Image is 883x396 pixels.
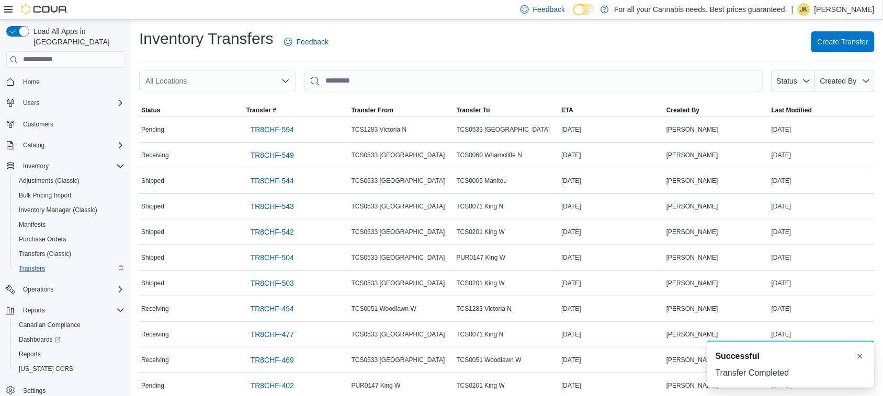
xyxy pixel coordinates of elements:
span: [PERSON_NAME] [666,356,718,364]
span: Customers [23,120,53,129]
a: Adjustments (Classic) [15,174,84,187]
span: [PERSON_NAME] [666,381,718,390]
a: TR8CHF-544 [246,170,298,191]
span: TCS0051 Woodlawn W [352,305,417,313]
span: Receiving [141,330,169,339]
a: Transfers (Classic) [15,248,75,260]
button: Users [2,96,129,110]
div: [DATE] [559,302,664,315]
span: TR8CHF-544 [251,176,294,186]
button: Transfer To [455,104,560,117]
span: TCS0533 [GEOGRAPHIC_DATA] [352,228,445,236]
span: Transfers (Classic) [19,250,71,258]
p: | [791,3,794,16]
span: TR8CHF-469 [251,355,294,365]
span: Shipped [141,279,164,287]
a: TR8CHF-542 [246,222,298,242]
button: Purchase Orders [10,232,129,247]
button: Users [19,97,43,109]
span: TCS0071 King N [457,202,504,211]
a: Dashboards [15,333,65,346]
p: For all your Cannabis needs. Best prices guaranteed. [614,3,787,16]
span: Transfer From [352,106,394,114]
input: This is a search bar. After typing your query, hit enter to filter the results lower in the page. [304,71,763,91]
div: [DATE] [559,354,664,366]
button: Reports [10,347,129,362]
span: Receiving [141,305,169,313]
span: JK [800,3,808,16]
button: Last Modified [769,104,875,117]
span: TCS0533 [GEOGRAPHIC_DATA] [352,202,445,211]
a: Customers [19,118,58,131]
span: PUR0147 King W [352,381,401,390]
span: Status [777,77,798,85]
span: Create Transfer [818,37,868,47]
a: TR8CHF-503 [246,273,298,294]
a: TR8CHF-549 [246,145,298,166]
button: Inventory Manager (Classic) [10,203,129,217]
div: Jennifer Kinzie [798,3,810,16]
div: [DATE] [559,251,664,264]
span: Status [141,106,161,114]
span: Inventory Manager (Classic) [19,206,97,214]
div: [DATE] [769,174,875,187]
span: TR8CHF-402 [251,380,294,391]
div: Notification [716,350,866,363]
span: Dark Mode [573,15,574,16]
span: TCS0533 [GEOGRAPHIC_DATA] [457,125,550,134]
span: Reports [15,348,124,360]
a: Transfers [15,262,49,275]
button: Reports [2,303,129,318]
span: Catalog [23,141,44,149]
span: Created By [820,77,857,85]
span: Pending [141,381,164,390]
span: TCS0005 Manitou [457,177,507,185]
span: [PERSON_NAME] [666,202,718,211]
div: [DATE] [559,174,664,187]
div: [DATE] [559,379,664,392]
span: Canadian Compliance [19,321,81,329]
a: Manifests [15,218,50,231]
span: [PERSON_NAME] [666,177,718,185]
span: TCS0533 [GEOGRAPHIC_DATA] [352,253,445,262]
span: [PERSON_NAME] [666,279,718,287]
span: Shipped [141,177,164,185]
span: Load All Apps in [GEOGRAPHIC_DATA] [29,26,124,47]
span: Reports [23,306,45,315]
span: TCS1283 Victoria N [457,305,512,313]
button: Operations [2,282,129,297]
button: Inventory [2,159,129,173]
span: Feedback [533,4,565,15]
a: Feedback [280,31,333,52]
button: Created By [664,104,769,117]
span: Feedback [297,37,329,47]
span: TR8CHF-494 [251,304,294,314]
div: Transfer Completed [716,367,866,379]
span: Shipped [141,202,164,211]
span: Shipped [141,253,164,262]
span: TCS0051 Woodlawn W [457,356,522,364]
span: TCS0060 Wharncliffe N [457,151,523,159]
a: Reports [15,348,45,360]
div: [DATE] [559,200,664,213]
button: Catalog [2,138,129,153]
span: Transfer # [246,106,276,114]
span: TCS0533 [GEOGRAPHIC_DATA] [352,330,445,339]
button: Inventory [19,160,53,172]
button: Home [2,74,129,89]
div: [DATE] [769,302,875,315]
span: TCS0533 [GEOGRAPHIC_DATA] [352,151,445,159]
span: Settings [23,387,46,395]
button: Bulk Pricing Import [10,188,129,203]
div: [DATE] [769,277,875,289]
button: Transfer From [349,104,455,117]
input: Dark Mode [573,4,595,15]
span: TR8CHF-542 [251,227,294,237]
button: ETA [559,104,664,117]
div: [DATE] [559,226,664,238]
span: Inventory [23,162,49,170]
span: Pending [141,125,164,134]
button: Transfers [10,261,129,276]
a: Dashboards [10,332,129,347]
button: [US_STATE] CCRS [10,362,129,376]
